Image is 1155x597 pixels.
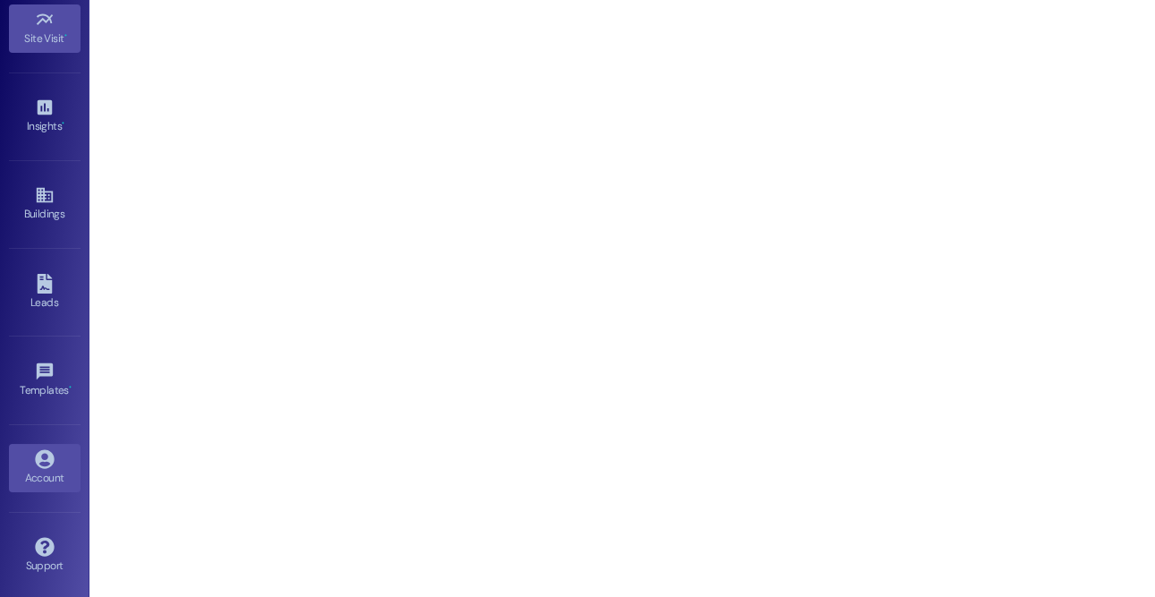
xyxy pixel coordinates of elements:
span: • [62,117,64,130]
a: Buildings [9,180,81,228]
a: Site Visit • [9,4,81,53]
a: Account [9,444,81,492]
a: Templates • [9,356,81,405]
span: • [64,30,67,42]
a: Leads [9,269,81,317]
a: Insights • [9,92,81,141]
a: Support [9,532,81,580]
span: • [69,381,72,394]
